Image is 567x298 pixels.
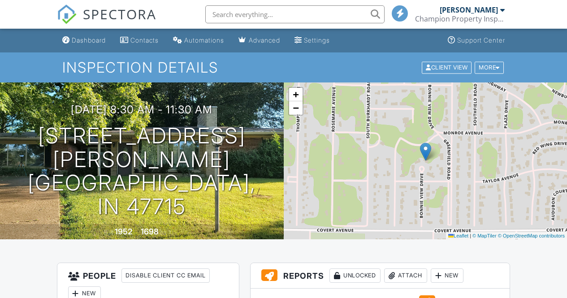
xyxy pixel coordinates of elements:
[249,36,280,44] div: Advanced
[384,268,427,283] div: Attach
[62,60,504,75] h1: Inspection Details
[293,89,299,100] span: +
[440,5,498,14] div: [PERSON_NAME]
[14,124,269,219] h1: [STREET_ADDRESS][PERSON_NAME] [GEOGRAPHIC_DATA], IN 47715
[293,102,299,113] span: −
[251,263,510,289] h3: Reports
[289,101,303,115] a: Zoom out
[472,233,497,238] a: © MapTiler
[184,36,224,44] div: Automations
[104,229,113,236] span: Built
[475,61,504,73] div: More
[415,14,505,23] div: Champion Property Inspection LLC
[130,36,159,44] div: Contacts
[470,233,471,238] span: |
[71,104,212,116] h3: [DATE] 8:30 am - 11:30 am
[420,143,431,161] img: Marker
[72,36,106,44] div: Dashboard
[422,61,472,73] div: Client View
[83,4,156,23] span: SPECTORA
[235,32,284,49] a: Advanced
[169,32,228,49] a: Automations (Basic)
[289,88,303,101] a: Zoom in
[498,233,565,238] a: © OpenStreetMap contributors
[329,268,381,283] div: Unlocked
[291,32,333,49] a: Settings
[57,12,156,31] a: SPECTORA
[117,32,162,49] a: Contacts
[121,268,210,283] div: Disable Client CC Email
[141,227,159,236] div: 1698
[457,36,505,44] div: Support Center
[444,32,509,49] a: Support Center
[431,268,463,283] div: New
[59,32,109,49] a: Dashboard
[205,5,385,23] input: Search everything...
[115,227,132,236] div: 1952
[421,64,474,70] a: Client View
[448,233,468,238] a: Leaflet
[57,4,77,24] img: The Best Home Inspection Software - Spectora
[160,229,173,236] span: sq. ft.
[304,36,330,44] div: Settings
